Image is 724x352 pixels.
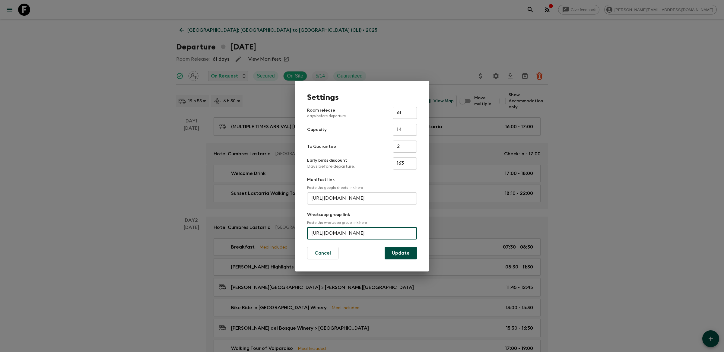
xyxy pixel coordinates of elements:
[307,212,417,218] p: Whatsapp group link
[385,247,417,259] button: Update
[307,144,336,150] p: To Guarantee
[307,227,417,239] input: e.g. https://chat.whatsapp.com/...
[307,157,355,163] p: Early birds discount
[307,185,417,190] p: Paste the google sheets link here
[307,247,338,259] button: Cancel
[307,192,417,205] input: e.g. https://docs.google.com/spreadsheets/d/1P7Zz9v8J0vXy1Q/edit#gid=0
[307,220,417,225] p: Paste the whatsapp group link here
[393,107,417,119] input: e.g. 30
[393,124,417,136] input: e.g. 14
[307,107,346,118] p: Room release
[393,157,417,170] input: e.g. 180
[307,177,417,183] p: Manifest link
[307,127,327,133] p: Capacity
[307,163,355,170] p: Days before departure.
[307,93,417,102] h1: Settings
[393,141,417,153] input: e.g. 4
[307,113,346,118] p: days before departure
